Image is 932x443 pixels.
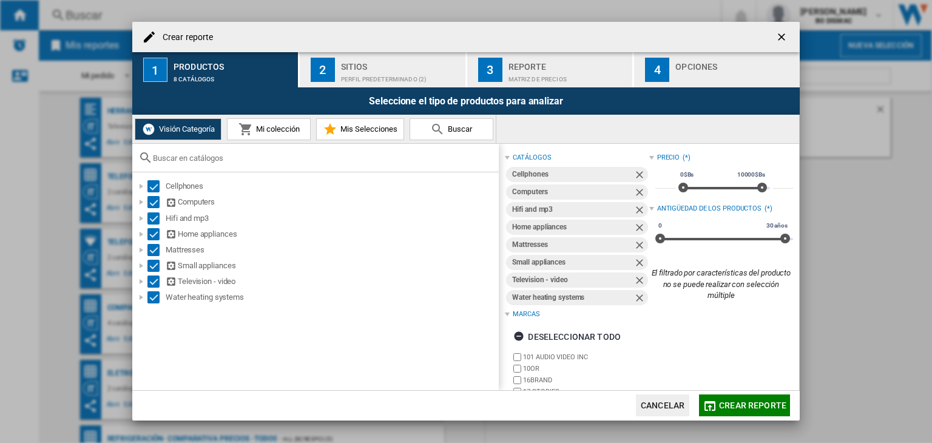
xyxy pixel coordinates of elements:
div: Antigüedad de los productos [657,204,761,214]
div: catálogos [513,153,551,163]
img: wiser-icon-white.png [141,122,156,137]
input: Buscar en catálogos [153,154,493,163]
div: Home appliances [166,228,497,240]
div: El filtrado por características del producto no se puede realizar con selección múltiple [649,268,793,301]
div: 8 catálogos [174,70,293,83]
button: 4 Opciones [634,52,800,87]
div: Home appliances [512,220,633,235]
div: Small appliances [512,255,633,270]
div: Deseleccionar todo [513,326,621,348]
md-checkbox: Select [147,196,166,208]
md-checkbox: Select [147,276,166,288]
div: Opciones [675,57,795,70]
button: Deseleccionar todo [510,326,624,348]
div: Computers [512,184,633,200]
label: 101 AUDIO VIDEO INC [523,353,649,362]
ng-md-icon: Quitar [633,221,648,236]
md-checkbox: Select [147,291,166,303]
label: 10OR [523,364,649,373]
input: brand.name [513,388,521,396]
div: Precio [657,153,680,163]
div: Hifi and mp3 [512,202,633,217]
md-checkbox: Select [147,180,166,192]
div: Perfil predeterminado (2) [341,70,461,83]
div: Matriz de precios [508,70,628,83]
button: 1 Productos 8 catálogos [132,52,299,87]
ng-md-icon: Quitar [633,257,648,271]
label: 16BRAND [523,376,649,385]
ng-md-icon: Quitar [633,274,648,289]
button: getI18NText('BUTTONS.CLOSE_DIALOG') [771,25,795,49]
div: Marcas [513,309,539,319]
div: Television - video [512,272,633,288]
span: Mi colección [253,124,300,134]
span: 0$Bs [678,170,696,180]
ng-md-icon: getI18NText('BUTTONS.CLOSE_DIALOG') [775,31,790,46]
button: Visión Categoría [135,118,221,140]
md-checkbox: Select [147,260,166,272]
div: Computers [166,196,497,208]
md-checkbox: Select [147,228,166,240]
span: 10000$Bs [735,170,767,180]
div: Sitios [341,57,461,70]
div: 3 [478,58,502,82]
ng-md-icon: Quitar [633,239,648,254]
div: 2 [311,58,335,82]
input: brand.name [513,365,521,373]
button: 2 Sitios Perfil predeterminado (2) [300,52,467,87]
input: brand.name [513,353,521,361]
div: Mattresses [512,237,633,252]
div: Television - video [166,276,497,288]
button: Mi colección [227,118,311,140]
button: 3 Reporte Matriz de precios [467,52,634,87]
div: Reporte [508,57,628,70]
ng-md-icon: Quitar [633,186,648,201]
button: Buscar [410,118,493,140]
ng-md-icon: Quitar [633,169,648,183]
div: Small appliances [166,260,497,272]
div: Water heating systems [166,291,497,303]
span: Mis Selecciones [337,124,397,134]
div: Cellphones [166,180,497,192]
button: Crear reporte [699,394,790,416]
h4: Crear reporte [157,32,213,44]
span: 30 años [765,221,789,231]
ng-md-icon: Quitar [633,292,648,306]
span: Crear reporte [719,401,786,410]
button: Cancelar [636,394,689,416]
span: Visión Categoría [156,124,215,134]
span: 0 [657,221,664,231]
div: Hifi and mp3 [166,212,497,225]
ng-md-icon: Quitar [633,204,648,218]
div: Mattresses [166,244,497,256]
label: 17 STORIES [523,387,649,396]
div: Seleccione el tipo de productos para analizar [132,87,800,115]
md-checkbox: Select [147,244,166,256]
div: Productos [174,57,293,70]
div: 4 [645,58,669,82]
md-checkbox: Select [147,212,166,225]
div: 1 [143,58,167,82]
div: Cellphones [512,167,633,182]
div: Water heating systems [512,290,633,305]
button: Mis Selecciones [316,118,404,140]
span: Buscar [445,124,472,134]
input: brand.name [513,376,521,384]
